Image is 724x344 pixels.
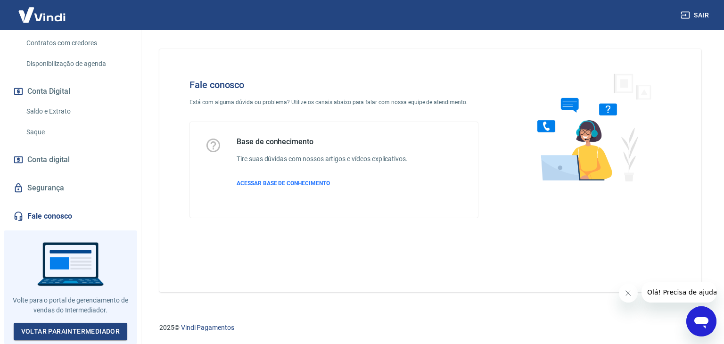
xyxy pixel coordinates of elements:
[11,206,130,227] a: Fale conosco
[23,102,130,121] a: Saldo e Extrato
[679,7,713,24] button: Sair
[619,284,638,303] iframe: Fechar mensagem
[14,323,128,340] a: Voltar paraIntermediador
[181,324,234,331] a: Vindi Pagamentos
[11,0,73,29] img: Vindi
[6,7,79,14] span: Olá! Precisa de ajuda?
[159,323,701,333] p: 2025 ©
[237,154,408,164] h6: Tire suas dúvidas com nossos artigos e vídeos explicativos.
[642,282,716,303] iframe: Mensagem da empresa
[237,179,408,188] a: ACESSAR BASE DE CONHECIMENTO
[11,178,130,198] a: Segurança
[686,306,716,336] iframe: Botão para abrir a janela de mensagens
[189,79,478,90] h4: Fale conosco
[23,123,130,142] a: Saque
[11,149,130,170] a: Conta digital
[237,137,408,147] h5: Base de conhecimento
[23,54,130,74] a: Disponibilização de agenda
[237,180,330,187] span: ACESSAR BASE DE CONHECIMENTO
[189,98,478,106] p: Está com alguma dúvida ou problema? Utilize os canais abaixo para falar com nossa equipe de atend...
[518,64,662,190] img: Fale conosco
[11,81,130,102] button: Conta Digital
[23,33,130,53] a: Contratos com credores
[27,153,70,166] span: Conta digital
